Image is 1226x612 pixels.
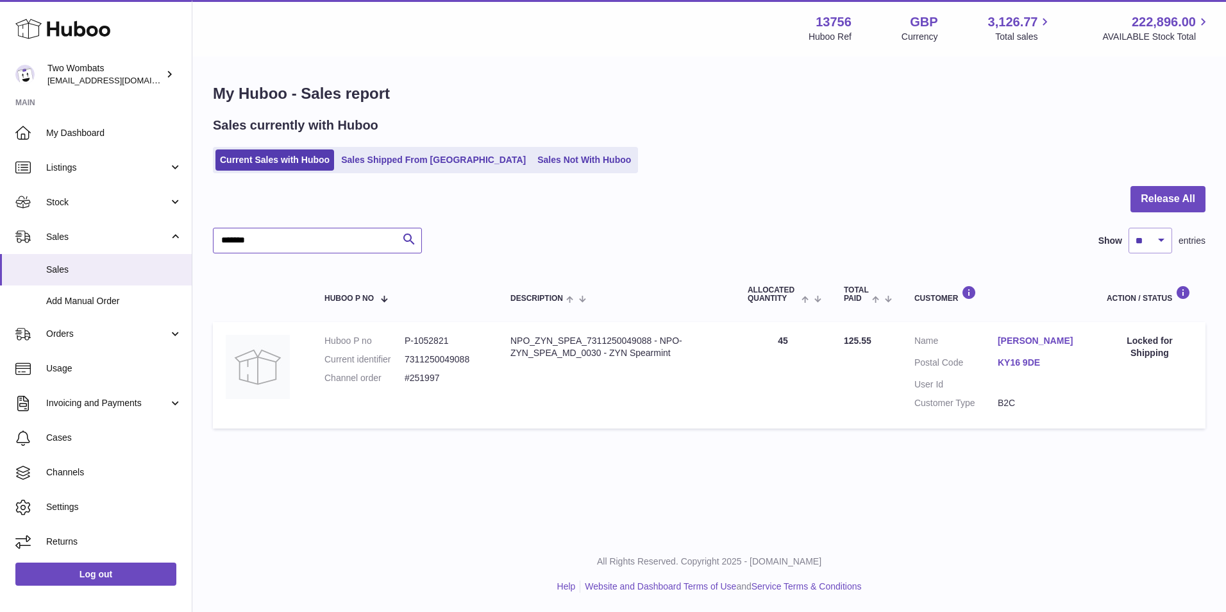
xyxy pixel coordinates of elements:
span: Add Manual Order [46,295,182,307]
dd: B2C [998,397,1081,409]
a: Current Sales with Huboo [215,149,334,171]
span: Total sales [995,31,1052,43]
a: 222,896.00 AVAILABLE Stock Total [1102,13,1211,43]
h1: My Huboo - Sales report [213,83,1205,104]
span: Total paid [844,286,869,303]
dt: Postal Code [914,357,998,372]
a: Service Terms & Conditions [752,581,862,591]
label: Show [1098,235,1122,247]
strong: 13756 [816,13,852,31]
span: My Dashboard [46,127,182,139]
li: and [580,581,861,593]
span: Cases [46,432,182,444]
a: Log out [15,563,176,586]
dd: #251997 [405,372,485,384]
span: Huboo P no [324,294,374,303]
span: 125.55 [844,336,871,346]
span: entries [1179,235,1205,247]
span: 222,896.00 [1132,13,1196,31]
dt: Name [914,335,998,350]
div: Huboo Ref [809,31,852,43]
span: Settings [46,501,182,513]
span: AVAILABLE Stock Total [1102,31,1211,43]
td: 45 [735,322,831,429]
p: All Rights Reserved. Copyright 2025 - [DOMAIN_NAME] [203,556,1216,568]
a: Help [557,581,576,591]
div: Currency [902,31,938,43]
span: Returns [46,536,182,548]
button: Release All [1130,186,1205,212]
dd: 7311250049088 [405,353,485,366]
dt: Customer Type [914,397,998,409]
dt: Huboo P no [324,335,405,347]
a: 3,126.77 Total sales [988,13,1053,43]
span: Description [510,294,563,303]
img: no-photo.jpg [226,335,290,399]
span: Stock [46,196,169,208]
span: Orders [46,328,169,340]
a: [PERSON_NAME] [998,335,1081,347]
dt: Channel order [324,372,405,384]
span: [EMAIL_ADDRESS][DOMAIN_NAME] [47,75,189,85]
strong: GBP [910,13,937,31]
a: Sales Shipped From [GEOGRAPHIC_DATA] [337,149,530,171]
a: KY16 9DE [998,357,1081,369]
span: 3,126.77 [988,13,1038,31]
dt: Current identifier [324,353,405,366]
span: Sales [46,264,182,276]
h2: Sales currently with Huboo [213,117,378,134]
dd: P-1052821 [405,335,485,347]
a: Website and Dashboard Terms of Use [585,581,736,591]
span: ALLOCATED Quantity [748,286,798,303]
div: Customer [914,285,1081,303]
img: internalAdmin-13756@internal.huboo.com [15,65,35,84]
div: Action / Status [1107,285,1193,303]
span: Listings [46,162,169,174]
div: NPO_ZYN_SPEA_7311250049088 - NPO-ZYN_SPEA_MD_0030 - ZYN Spearmint [510,335,722,359]
div: Two Wombats [47,62,163,87]
div: Locked for Shipping [1107,335,1193,359]
span: Sales [46,231,169,243]
dt: User Id [914,378,998,391]
span: Channels [46,466,182,479]
span: Invoicing and Payments [46,397,169,409]
a: Sales Not With Huboo [533,149,635,171]
span: Usage [46,362,182,375]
